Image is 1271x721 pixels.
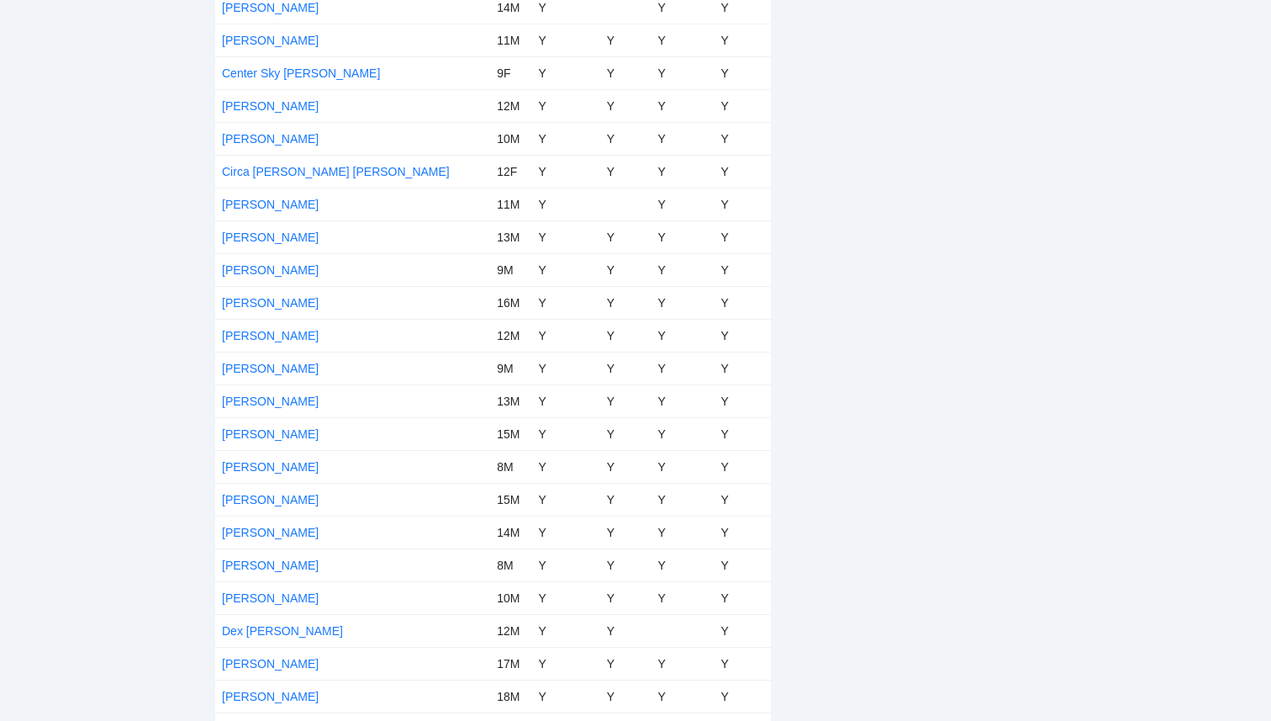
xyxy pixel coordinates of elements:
td: Y [531,483,599,516]
td: Y [715,581,772,614]
td: Y [531,549,599,581]
td: Y [600,614,651,647]
a: [PERSON_NAME] [222,493,319,506]
td: Y [531,220,599,253]
td: Y [531,24,599,56]
td: Y [715,89,772,122]
td: Y [531,450,599,483]
a: Circa [PERSON_NAME] [PERSON_NAME] [222,165,450,178]
td: Y [531,286,599,319]
td: Y [531,188,599,220]
td: Y [600,516,651,549]
td: Y [651,188,715,220]
td: 8M [490,549,531,581]
a: [PERSON_NAME] [222,427,319,441]
a: [PERSON_NAME] [222,132,319,146]
a: [PERSON_NAME] [222,263,319,277]
td: Y [531,56,599,89]
td: Y [715,549,772,581]
td: 15M [490,483,531,516]
td: 13M [490,220,531,253]
td: Y [715,384,772,417]
td: Y [651,253,715,286]
a: Center Sky [PERSON_NAME] [222,66,380,80]
td: Y [651,319,715,352]
td: Y [531,319,599,352]
a: [PERSON_NAME] [222,198,319,211]
td: Y [600,122,651,155]
td: 17M [490,647,531,680]
td: Y [600,549,651,581]
td: Y [651,516,715,549]
td: Y [531,614,599,647]
td: 13M [490,384,531,417]
td: Y [600,319,651,352]
a: [PERSON_NAME] [222,362,319,375]
a: [PERSON_NAME] [222,34,319,47]
td: 12M [490,319,531,352]
td: Y [715,450,772,483]
td: Y [600,450,651,483]
td: Y [715,417,772,450]
td: Y [715,680,772,713]
td: Y [651,352,715,384]
td: Y [531,516,599,549]
td: Y [651,483,715,516]
td: Y [531,417,599,450]
td: 18M [490,680,531,713]
a: Dex [PERSON_NAME] [222,624,343,638]
td: 12M [490,89,531,122]
td: Y [600,483,651,516]
a: [PERSON_NAME] [222,231,319,244]
a: [PERSON_NAME] [222,559,319,572]
a: [PERSON_NAME] [222,99,319,113]
td: Y [715,352,772,384]
td: Y [531,155,599,188]
td: 11M [490,188,531,220]
td: Y [651,89,715,122]
td: Y [600,89,651,122]
td: Y [651,220,715,253]
td: Y [600,220,651,253]
a: [PERSON_NAME] [222,1,319,14]
td: Y [600,155,651,188]
td: Y [651,549,715,581]
td: Y [651,581,715,614]
td: Y [600,581,651,614]
td: 10M [490,581,531,614]
td: Y [715,188,772,220]
td: 9M [490,352,531,384]
td: Y [600,286,651,319]
td: Y [715,647,772,680]
td: Y [600,24,651,56]
td: Y [715,286,772,319]
td: Y [651,286,715,319]
td: Y [715,253,772,286]
td: Y [600,253,651,286]
td: 12M [490,614,531,647]
td: 11M [490,24,531,56]
td: Y [715,319,772,352]
td: Y [600,56,651,89]
td: Y [531,680,599,713]
td: Y [600,647,651,680]
td: Y [715,614,772,647]
td: Y [715,56,772,89]
td: Y [651,155,715,188]
td: Y [651,680,715,713]
td: 8M [490,450,531,483]
td: Y [651,450,715,483]
td: Y [600,352,651,384]
td: Y [600,680,651,713]
td: Y [715,220,772,253]
a: [PERSON_NAME] [222,329,319,342]
td: Y [651,384,715,417]
a: [PERSON_NAME] [222,657,319,671]
td: Y [531,352,599,384]
td: Y [715,483,772,516]
td: Y [651,417,715,450]
a: [PERSON_NAME] [222,526,319,539]
td: Y [651,56,715,89]
td: Y [651,647,715,680]
td: 12F [490,155,531,188]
